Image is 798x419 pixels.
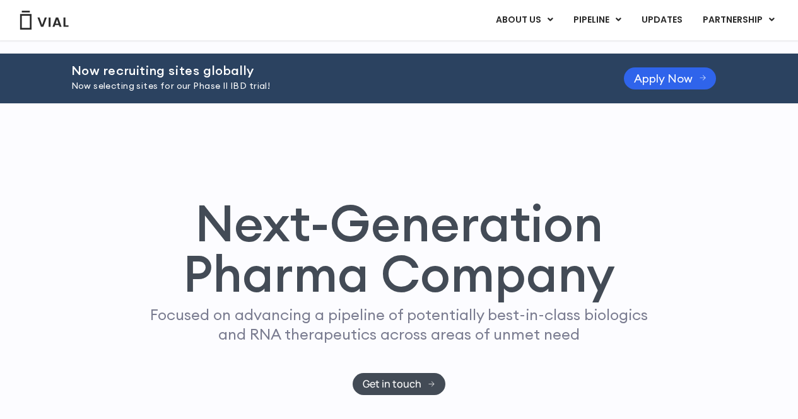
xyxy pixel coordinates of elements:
a: UPDATES [631,9,692,31]
img: Vial Logo [19,11,69,30]
span: Apply Now [634,74,693,83]
a: Apply Now [624,67,717,89]
h2: Now recruiting sites globally [71,64,592,77]
h1: Next-Generation Pharma Company [126,198,672,299]
a: PIPELINEMenu Toggle [563,9,631,31]
p: Now selecting sites for our Phase II IBD trial! [71,79,592,93]
a: PARTNERSHIPMenu Toggle [693,9,785,31]
a: ABOUT USMenu Toggle [486,9,563,31]
p: Focused on advancing a pipeline of potentially best-in-class biologics and RNA therapeutics acros... [145,305,654,344]
span: Get in touch [363,379,421,389]
a: Get in touch [353,373,445,395]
